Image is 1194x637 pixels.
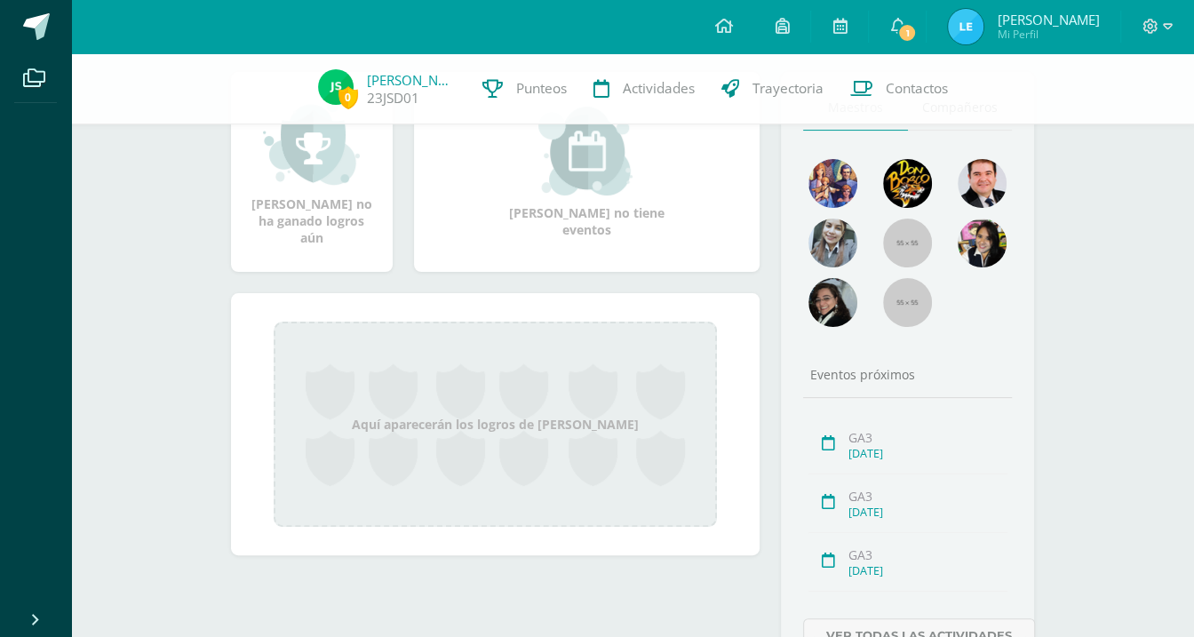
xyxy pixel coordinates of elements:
[848,563,1007,578] div: [DATE]
[883,278,932,327] img: 55x55
[803,366,1013,383] div: Eventos próximos
[580,53,708,124] a: Actividades
[623,79,695,98] span: Actividades
[538,107,635,195] img: event_small.png
[367,71,456,89] a: [PERSON_NAME]
[958,159,1007,208] img: 79570d67cb4e5015f1d97fde0ec62c05.png
[263,98,360,187] img: achievement_small.png
[808,278,857,327] img: 6377130e5e35d8d0020f001f75faf696.png
[497,107,675,238] div: [PERSON_NAME] no tiene eventos
[848,505,1007,520] div: [DATE]
[318,69,354,105] img: c8cb6ab7a9aaae6afe5b00010f17401d.png
[338,86,358,108] span: 0
[249,98,375,246] div: [PERSON_NAME] no ha ganado logros aún
[708,53,837,124] a: Trayectoria
[367,89,419,107] a: 23JSD01
[808,219,857,267] img: 45bd7986b8947ad7e5894cbc9b781108.png
[848,488,1007,505] div: GA3
[469,53,580,124] a: Punteos
[516,79,567,98] span: Punteos
[848,546,1007,563] div: GA3
[848,446,1007,461] div: [DATE]
[274,322,717,527] div: Aquí aparecerán los logros de [PERSON_NAME]
[837,53,961,124] a: Contactos
[958,219,1007,267] img: ddcb7e3f3dd5693f9a3e043a79a89297.png
[897,23,917,43] span: 1
[883,159,932,208] img: 29fc2a48271e3f3676cb2cb292ff2552.png
[997,11,1099,28] span: [PERSON_NAME]
[848,429,1007,446] div: GA3
[997,27,1099,42] span: Mi Perfil
[948,9,983,44] img: 672fae4bfc318d5520964a55c5a2db8f.png
[886,79,948,98] span: Contactos
[883,219,932,267] img: 55x55
[808,159,857,208] img: 88256b496371d55dc06d1c3f8a5004f4.png
[752,79,824,98] span: Trayectoria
